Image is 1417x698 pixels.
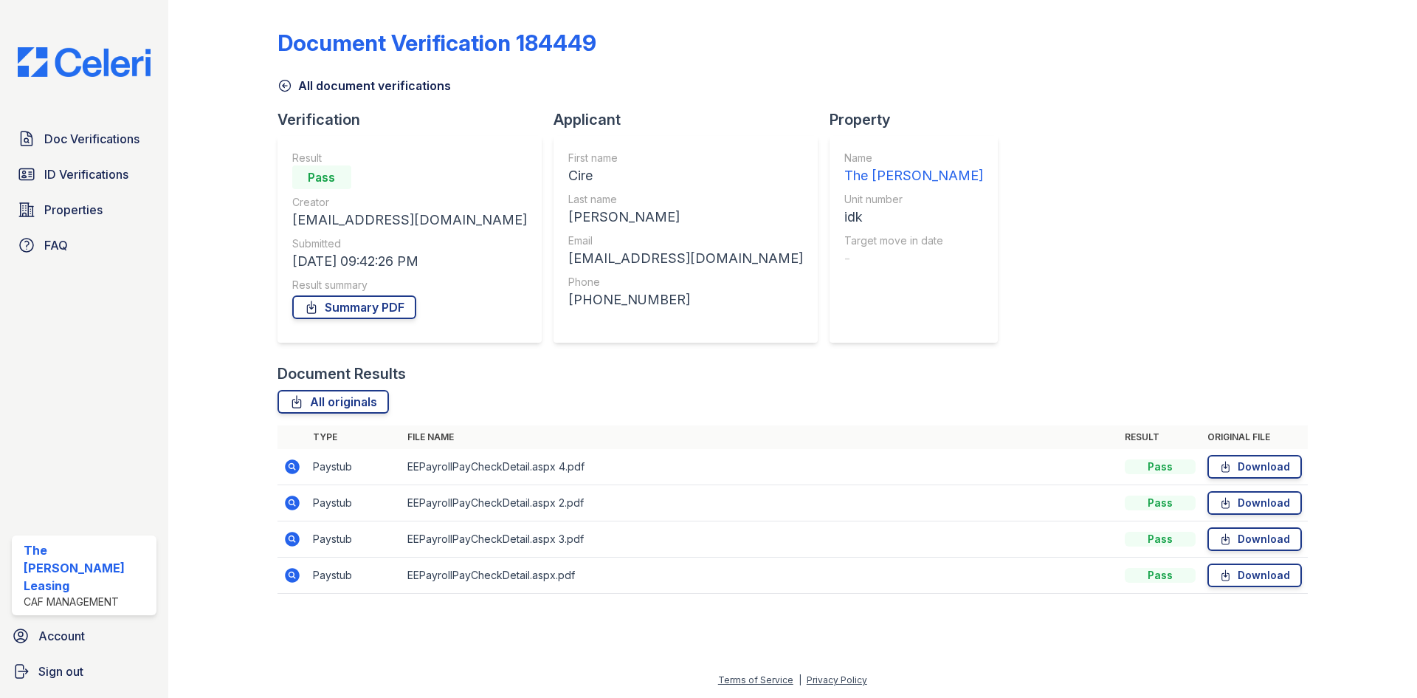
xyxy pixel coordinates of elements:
td: EEPayrollPayCheckDetail.aspx 2.pdf [401,485,1119,521]
td: Paystub [307,558,401,594]
a: FAQ [12,230,156,260]
div: Applicant [554,109,830,130]
div: [DATE] 09:42:26 PM [292,251,527,272]
div: Pass [1125,459,1196,474]
span: Doc Verifications [44,130,139,148]
a: Download [1207,455,1302,479]
div: Cire [568,165,803,186]
div: [PERSON_NAME] [568,207,803,227]
div: Result summary [292,278,527,292]
div: Property [830,109,1010,130]
div: CAF Management [24,595,151,609]
div: The [PERSON_NAME] Leasing [24,541,151,595]
div: Pass [292,165,351,189]
div: First name [568,151,803,165]
span: ID Verifications [44,165,128,183]
th: Type [307,425,401,449]
a: Doc Verifications [12,124,156,154]
td: Paystub [307,485,401,521]
span: Properties [44,201,103,219]
div: Unit number [844,192,983,207]
a: Privacy Policy [807,674,867,685]
span: Sign out [38,663,83,680]
div: [EMAIL_ADDRESS][DOMAIN_NAME] [568,248,803,269]
a: Name The [PERSON_NAME] [844,151,983,186]
a: All document verifications [277,77,451,95]
td: EEPayrollPayCheckDetail.aspx 4.pdf [401,449,1119,485]
div: Email [568,233,803,248]
div: [PHONE_NUMBER] [568,290,803,310]
div: Verification [277,109,554,130]
div: Name [844,151,983,165]
span: FAQ [44,236,68,254]
div: idk [844,207,983,227]
a: Summary PDF [292,295,416,319]
th: Original file [1201,425,1308,449]
div: - [844,248,983,269]
td: EEPayrollPayCheckDetail.aspx.pdf [401,558,1119,594]
div: [EMAIL_ADDRESS][DOMAIN_NAME] [292,210,527,230]
div: Last name [568,192,803,207]
a: Sign out [6,657,162,686]
th: File name [401,425,1119,449]
div: Target move in date [844,233,983,248]
div: Document Results [277,363,406,384]
a: ID Verifications [12,160,156,189]
td: EEPayrollPayCheckDetail.aspx 3.pdf [401,521,1119,558]
div: The [PERSON_NAME] [844,165,983,186]
td: Paystub [307,521,401,558]
a: Download [1207,527,1302,551]
a: Terms of Service [718,674,793,685]
img: CE_Logo_Blue-a8612792a0a2168367f1c8372b55b34899dd931a85d93a1a3d3e32e68fde9ad4.png [6,47,162,77]
div: Document Verification 184449 [277,30,596,56]
div: Pass [1125,532,1196,547]
a: Properties [12,195,156,225]
div: Result [292,151,527,165]
a: Download [1207,491,1302,515]
div: Pass [1125,496,1196,510]
div: Pass [1125,568,1196,583]
a: Account [6,621,162,651]
div: Submitted [292,236,527,251]
a: Download [1207,564,1302,587]
span: Account [38,627,85,645]
td: Paystub [307,449,401,485]
div: Phone [568,275,803,290]
div: | [799,674,801,685]
a: All originals [277,390,389,414]
div: Creator [292,195,527,210]
th: Result [1119,425,1201,449]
